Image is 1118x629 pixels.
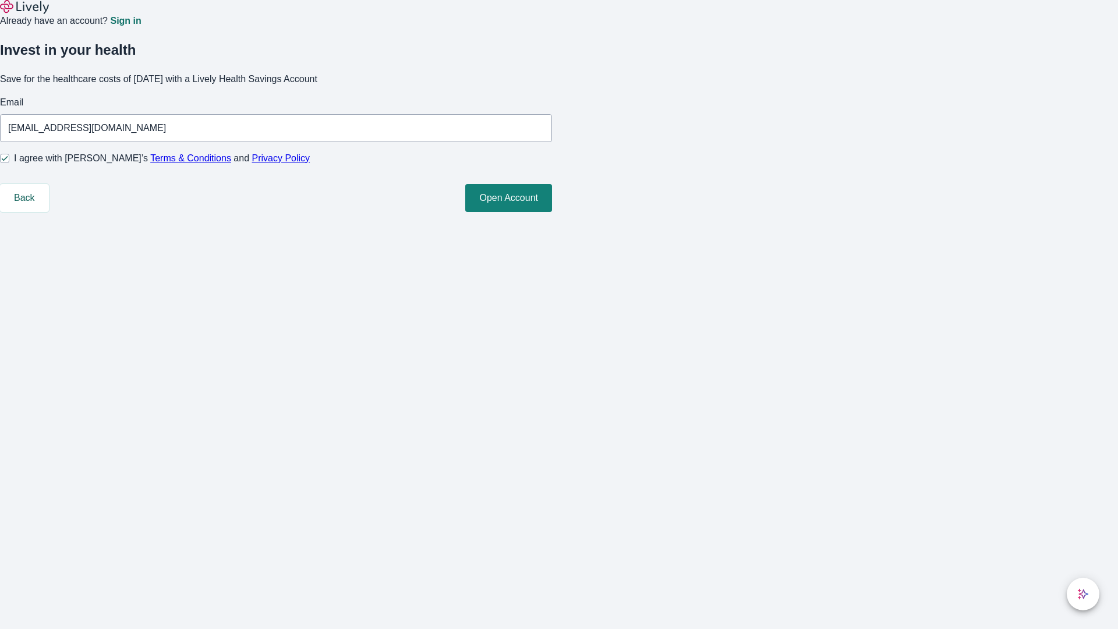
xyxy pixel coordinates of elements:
a: Privacy Policy [252,153,310,163]
button: Open Account [465,184,552,212]
a: Terms & Conditions [150,153,231,163]
button: chat [1067,578,1099,610]
a: Sign in [110,16,141,26]
svg: Lively AI Assistant [1077,588,1089,600]
span: I agree with [PERSON_NAME]’s and [14,151,310,165]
